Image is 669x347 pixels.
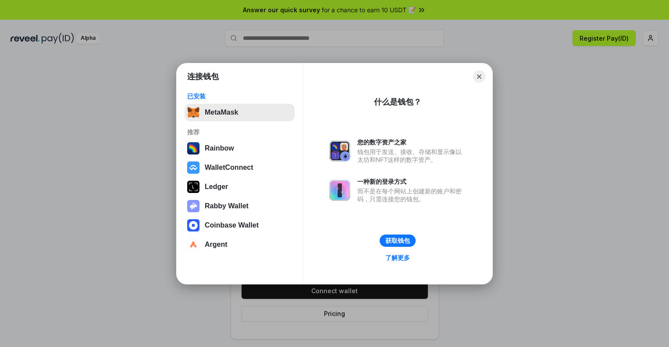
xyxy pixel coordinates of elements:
div: Rabby Wallet [205,202,249,210]
img: svg+xml,%3Csvg%20width%3D%2228%22%20height%3D%2228%22%20viewBox%3D%220%200%2028%2028%22%20fill%3D... [187,238,199,251]
h1: 连接钱包 [187,71,219,82]
img: svg+xml,%3Csvg%20xmlns%3D%22http%3A%2F%2Fwww.w3.org%2F2000%2Fsvg%22%20fill%3D%22none%22%20viewBox... [329,180,350,201]
a: 了解更多 [380,252,415,263]
img: svg+xml,%3Csvg%20xmlns%3D%22http%3A%2F%2Fwww.w3.org%2F2000%2Fsvg%22%20fill%3D%22none%22%20viewBox... [187,200,199,212]
img: svg+xml,%3Csvg%20fill%3D%22none%22%20height%3D%2233%22%20viewBox%3D%220%200%2035%2033%22%20width%... [187,106,199,119]
div: 什么是钱包？ [374,97,421,107]
button: Ledger [185,178,295,196]
div: 推荐 [187,128,292,136]
div: 而不是在每个网站上创建新的账户和密码，只需连接您的钱包。 [357,187,466,203]
button: MetaMask [185,104,295,121]
img: svg+xml,%3Csvg%20width%3D%2228%22%20height%3D%2228%22%20viewBox%3D%220%200%2028%2028%22%20fill%3D... [187,219,199,231]
div: WalletConnect [205,164,253,172]
button: Rabby Wallet [185,197,295,215]
img: svg+xml,%3Csvg%20xmlns%3D%22http%3A%2F%2Fwww.w3.org%2F2000%2Fsvg%22%20fill%3D%22none%22%20viewBox... [329,140,350,161]
button: Close [473,70,485,83]
button: Argent [185,236,295,253]
div: 了解更多 [385,254,410,262]
button: WalletConnect [185,159,295,176]
div: MetaMask [205,109,238,116]
button: Rainbow [185,140,295,157]
img: svg+xml,%3Csvg%20width%3D%22120%22%20height%3D%22120%22%20viewBox%3D%220%200%20120%20120%22%20fil... [187,142,199,154]
img: svg+xml,%3Csvg%20width%3D%2228%22%20height%3D%2228%22%20viewBox%3D%220%200%2028%2028%22%20fill%3D... [187,161,199,174]
img: svg+xml,%3Csvg%20xmlns%3D%22http%3A%2F%2Fwww.w3.org%2F2000%2Fsvg%22%20width%3D%2228%22%20height%3... [187,181,199,193]
div: Coinbase Wallet [205,221,259,229]
div: 已安装 [187,92,292,100]
button: Coinbase Wallet [185,217,295,234]
div: 钱包用于发送、接收、存储和显示像以太坊和NFT这样的数字资产。 [357,148,466,164]
div: Argent [205,241,228,249]
div: 获取钱包 [385,237,410,245]
button: 获取钱包 [380,235,416,247]
div: Ledger [205,183,228,191]
div: 您的数字资产之家 [357,138,466,146]
div: 一种新的登录方式 [357,178,466,186]
div: Rainbow [205,144,234,152]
